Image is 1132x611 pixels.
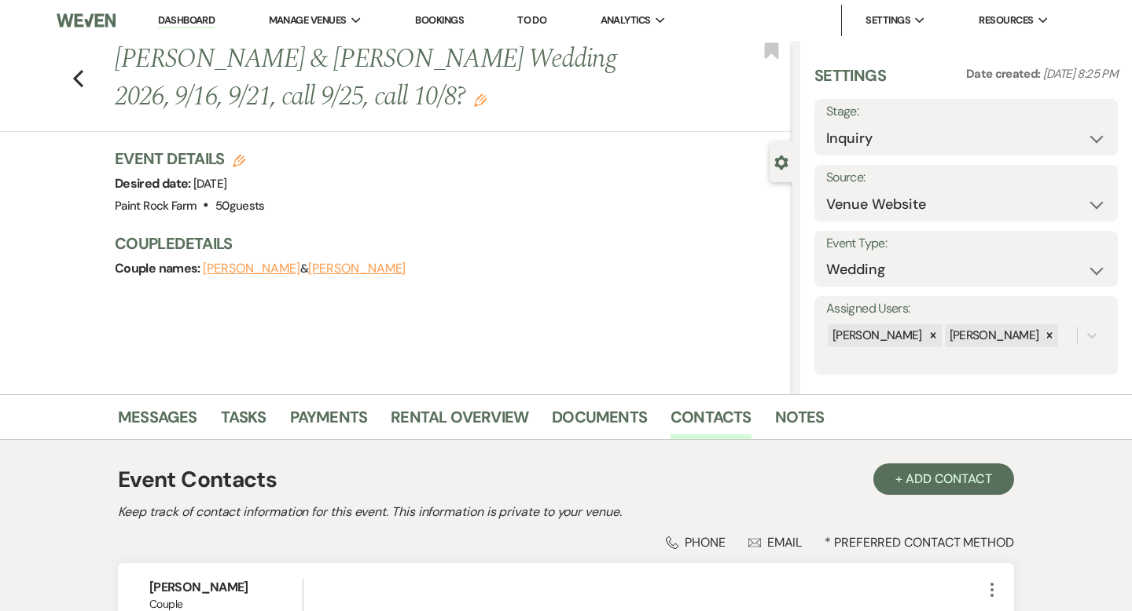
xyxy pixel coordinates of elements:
a: Rental Overview [391,404,528,439]
div: * Preferred Contact Method [118,534,1014,551]
h1: [PERSON_NAME] & [PERSON_NAME] Wedding 2026, 9/16, 9/21, call 9/25, call 10/8? [115,41,651,115]
div: [PERSON_NAME] [945,324,1042,347]
h6: [PERSON_NAME] [149,579,303,596]
label: Stage: [826,101,1106,123]
span: Manage Venues [269,13,347,28]
button: Edit [474,93,487,107]
span: Analytics [601,13,651,28]
span: [DATE] 8:25 PM [1043,66,1118,82]
div: [PERSON_NAME] [828,324,924,347]
h2: Keep track of contact information for this event. This information is private to your venue. [118,503,1014,521]
span: Settings [866,13,910,28]
label: Event Type: [826,232,1106,255]
button: [PERSON_NAME] [203,262,300,275]
span: Desired date: [115,175,193,192]
span: Paint Rock Farm [115,198,197,214]
span: Resources [979,13,1033,28]
h3: Settings [814,64,886,99]
a: Bookings [415,13,464,27]
a: Documents [552,404,647,439]
div: Phone [666,534,726,551]
h3: Couple Details [115,232,777,254]
a: To Do [517,13,546,27]
a: Messages [118,404,197,439]
span: Couple names: [115,260,203,276]
h3: Event Details [115,148,265,170]
img: Weven Logo [57,4,116,37]
span: 50 guests [215,198,265,214]
a: Contacts [671,404,752,439]
a: Payments [290,404,368,439]
span: & [203,261,406,276]
div: Email [748,534,803,551]
label: Source: [826,166,1106,189]
button: [PERSON_NAME] [308,262,406,275]
label: Assigned Users: [826,298,1106,320]
h1: Event Contacts [118,463,277,496]
span: Date created: [966,66,1043,82]
span: [DATE] [193,176,226,192]
a: Notes [775,404,825,439]
a: Dashboard [158,13,215,28]
a: Tasks [221,404,266,439]
button: + Add Contact [873,463,1014,495]
button: Close lead details [774,154,788,169]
